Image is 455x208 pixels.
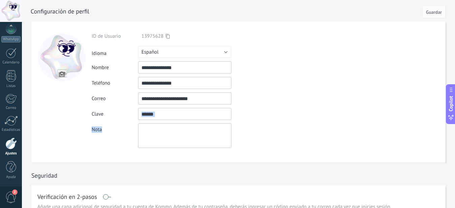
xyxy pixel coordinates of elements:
button: Guardar [422,5,446,18]
h1: Seguridad [31,172,57,179]
div: Correo [1,106,21,110]
span: Guardar [426,10,442,14]
div: ID de Usuario [92,33,138,39]
span: Español [141,49,159,55]
div: Calendario [1,60,21,65]
span: 2 [12,189,18,195]
div: Estadísticas [1,128,21,132]
h1: Verificación en 2-pasos [37,194,97,200]
div: Ayuda [1,175,21,179]
div: Listas [1,84,21,88]
div: Nombre [92,64,138,71]
div: Ajustes [1,151,21,156]
button: Español [138,46,231,58]
div: Nota [92,123,138,133]
div: Idioma [92,48,138,57]
div: Teléfono [92,80,138,86]
span: Copilot [448,96,454,111]
span: 13975628 [141,33,163,39]
div: WhatsApp [1,36,21,42]
div: Correo [92,95,138,102]
div: Clave [92,111,138,117]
